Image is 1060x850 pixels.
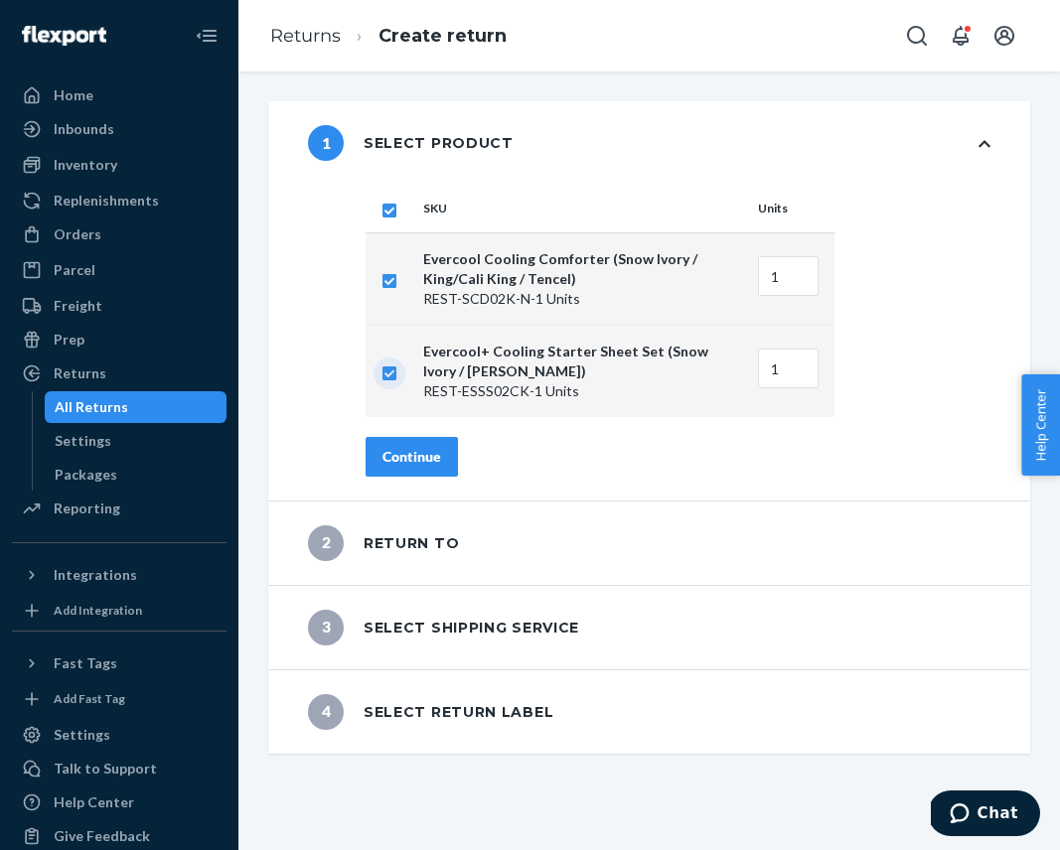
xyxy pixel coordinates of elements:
[270,25,341,47] a: Returns
[12,290,227,322] a: Freight
[12,149,227,181] a: Inventory
[308,694,553,730] div: Select return label
[308,125,344,161] span: 1
[54,602,142,619] div: Add Integration
[12,599,227,623] a: Add Integration
[423,249,743,289] p: Evercool Cooling Comforter (Snow Ivory / King/Cali King / Tencel)
[758,256,818,296] input: Enter quantity
[54,759,157,779] div: Talk to Support
[55,397,128,417] div: All Returns
[54,826,150,846] div: Give Feedback
[415,185,751,232] th: SKU
[12,218,227,250] a: Orders
[12,113,227,145] a: Inbounds
[45,459,227,491] a: Packages
[897,16,937,56] button: Open Search Box
[54,653,117,673] div: Fast Tags
[423,342,743,381] p: Evercool+ Cooling Starter Sheet Set (Snow Ivory / [PERSON_NAME])
[308,125,514,161] div: Select product
[308,610,344,645] span: 3
[12,719,227,751] a: Settings
[254,7,523,66] ol: breadcrumbs
[1021,374,1060,476] button: Help Center
[54,191,159,211] div: Replenishments
[54,498,120,518] div: Reporting
[12,79,227,111] a: Home
[931,790,1040,840] iframe: Opens a widget where you can chat to one of our agents
[54,690,125,707] div: Add Fast Tag
[45,425,227,457] a: Settings
[12,324,227,355] a: Prep
[54,725,110,745] div: Settings
[12,786,227,818] a: Help Center
[12,559,227,591] button: Integrations
[366,437,458,477] button: Continue
[308,525,459,561] div: Return to
[12,254,227,286] a: Parcel
[54,363,106,383] div: Returns
[54,792,134,812] div: Help Center
[22,26,106,46] img: Flexport logo
[12,687,227,711] a: Add Fast Tag
[308,610,579,645] div: Select shipping service
[54,260,95,280] div: Parcel
[423,289,743,309] p: REST-SCD02K-N - 1 Units
[187,16,227,56] button: Close Navigation
[423,381,743,401] p: REST-ESSS02CK - 1 Units
[382,447,441,467] div: Continue
[54,119,114,139] div: Inbounds
[55,431,111,451] div: Settings
[54,224,101,244] div: Orders
[54,330,84,350] div: Prep
[12,185,227,216] a: Replenishments
[54,85,93,105] div: Home
[55,465,117,485] div: Packages
[45,391,227,423] a: All Returns
[750,185,833,232] th: Units
[308,694,344,730] span: 4
[54,155,117,175] div: Inventory
[308,525,344,561] span: 2
[12,357,227,389] a: Returns
[54,565,137,585] div: Integrations
[984,16,1024,56] button: Open account menu
[54,296,102,316] div: Freight
[12,493,227,524] a: Reporting
[379,25,507,47] a: Create return
[758,349,818,388] input: Enter quantity
[12,647,227,679] button: Fast Tags
[12,753,227,784] button: Talk to Support
[941,16,981,56] button: Open notifications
